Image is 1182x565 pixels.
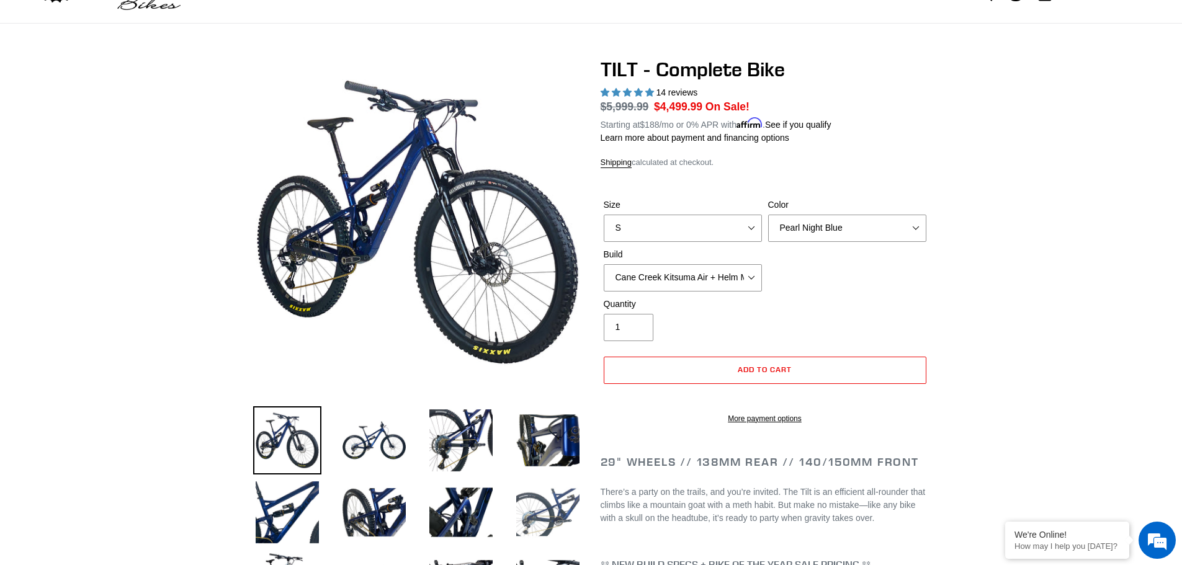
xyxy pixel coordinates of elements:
[340,406,408,474] img: Load image into Gallery viewer, TILT - Complete Bike
[604,248,762,261] label: Build
[340,478,408,546] img: Load image into Gallery viewer, TILT - Complete Bike
[14,68,32,87] div: Navigation go back
[604,413,926,424] a: More payment options
[705,99,750,115] span: On Sale!
[654,100,702,113] span: $4,499.99
[604,357,926,384] button: Add to cart
[83,69,227,86] div: Chat with us now
[601,455,929,469] h2: 29" Wheels // 138mm Rear // 140/150mm Front
[204,6,233,36] div: Minimize live chat window
[640,120,659,130] span: $188
[601,100,649,113] s: $5,999.99
[601,158,632,168] a: Shipping
[604,198,762,211] label: Size
[768,198,926,211] label: Color
[253,478,321,546] img: Load image into Gallery viewer, TILT - Complete Bike
[6,339,236,382] textarea: Type your message and hit 'Enter'
[1014,530,1120,540] div: We're Online!
[1014,541,1120,551] p: How may I help you today?
[601,58,929,81] h1: TILT - Complete Bike
[765,120,831,130] a: See if you qualify - Learn more about Affirm Financing (opens in modal)
[601,156,929,169] div: calculated at checkout.
[253,406,321,474] img: Load image into Gallery viewer, TILT - Complete Bike
[427,478,495,546] img: Load image into Gallery viewer, TILT - Complete Bike
[601,87,656,97] span: 5.00 stars
[604,298,762,311] label: Quantity
[514,406,582,474] img: Load image into Gallery viewer, TILT - Complete Bike
[514,478,582,546] img: Load image into Gallery viewer, TILT - Complete Bike
[72,156,171,282] span: We're online!
[738,365,792,374] span: Add to cart
[737,118,763,128] span: Affirm
[40,62,71,93] img: d_696896380_company_1647369064580_696896380
[601,133,789,143] a: Learn more about payment and financing options
[656,87,697,97] span: 14 reviews
[601,115,831,131] p: Starting at /mo or 0% APR with .
[427,406,495,474] img: Load image into Gallery viewer, TILT - Complete Bike
[601,486,929,525] p: There’s a party on the trails, and you’re invited. The Tilt is an efficient all-rounder that clim...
